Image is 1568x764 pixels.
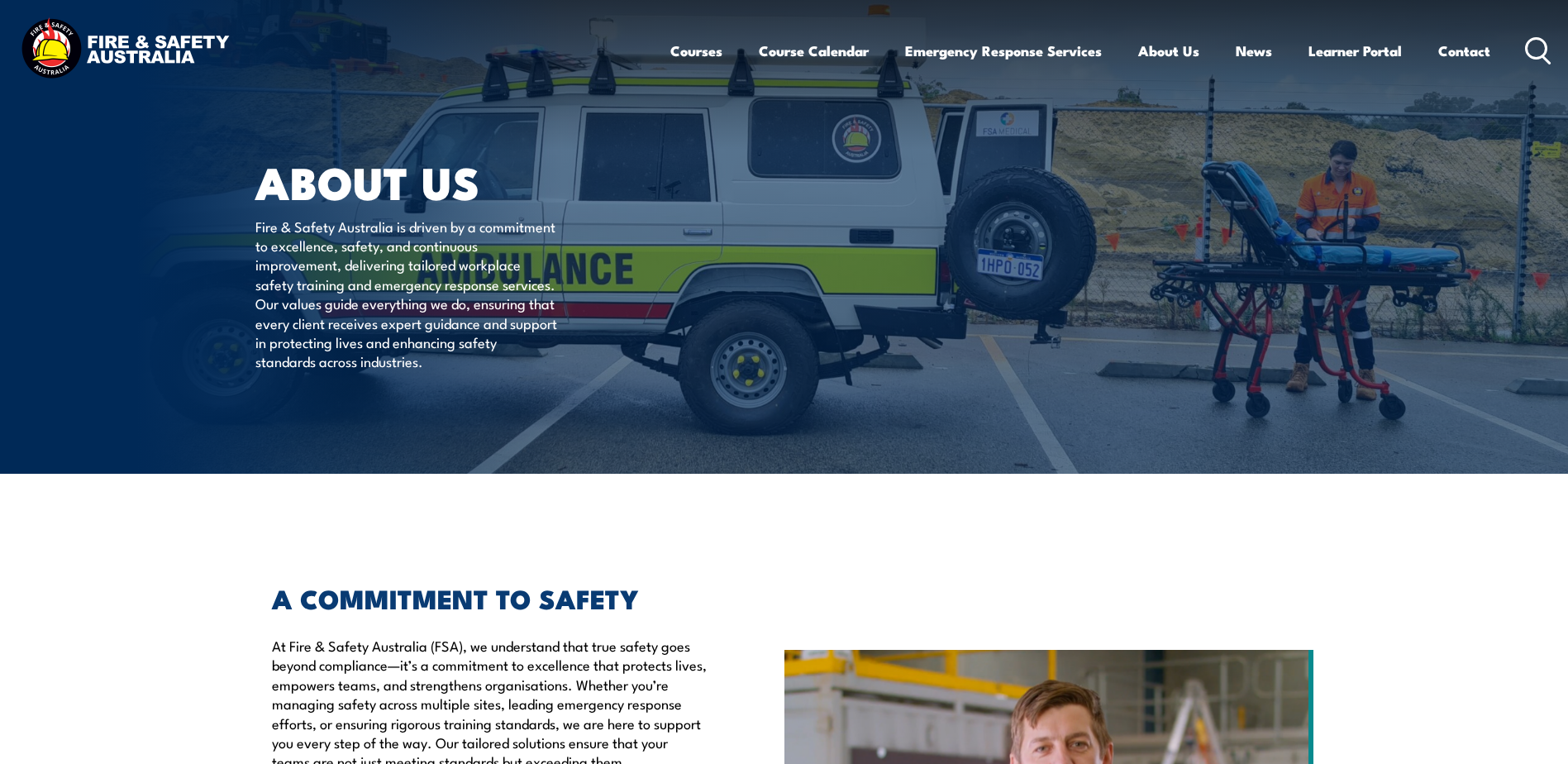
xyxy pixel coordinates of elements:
p: Fire & Safety Australia is driven by a commitment to excellence, safety, and continuous improveme... [255,217,557,371]
a: Learner Portal [1308,29,1402,73]
a: News [1236,29,1272,73]
h1: About Us [255,162,664,201]
a: Course Calendar [759,29,869,73]
a: Courses [670,29,722,73]
h2: A COMMITMENT TO SAFETY [272,586,708,609]
a: Emergency Response Services [905,29,1102,73]
a: About Us [1138,29,1199,73]
a: Contact [1438,29,1490,73]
